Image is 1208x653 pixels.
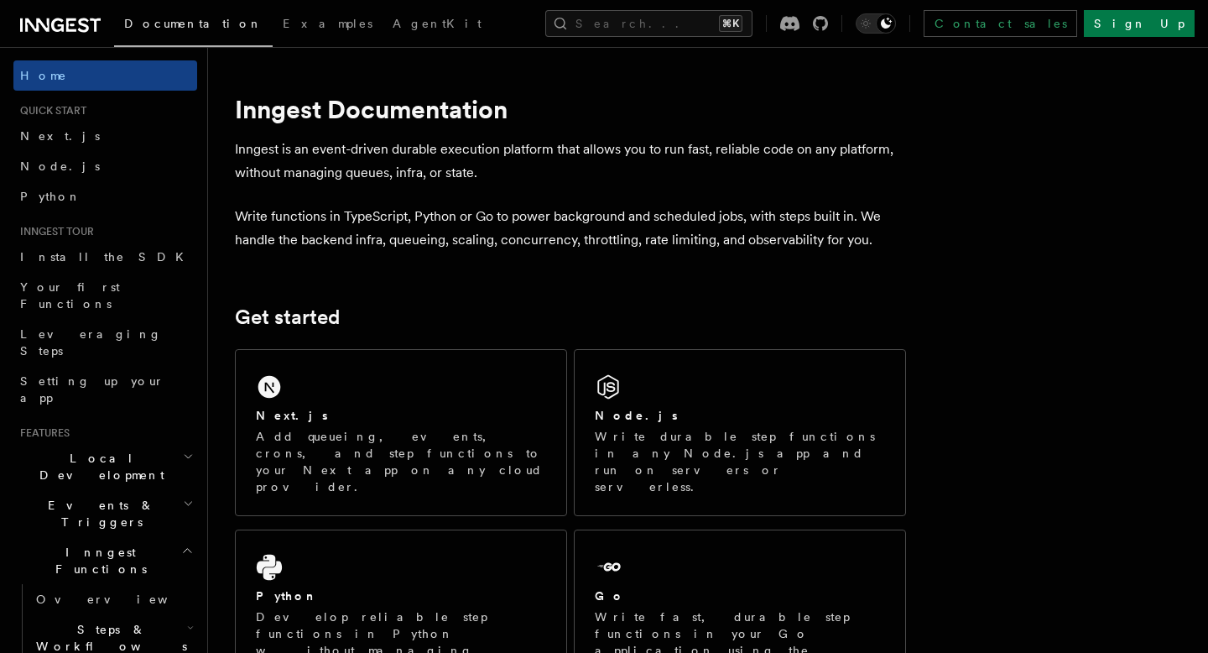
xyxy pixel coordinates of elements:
span: Examples [283,17,372,30]
span: Inngest Functions [13,544,181,577]
a: Node.jsWrite durable step functions in any Node.js app and run on servers or serverless. [574,349,906,516]
a: Your first Functions [13,272,197,319]
a: Overview [29,584,197,614]
a: AgentKit [383,5,492,45]
span: Home [20,67,67,84]
span: Python [20,190,81,203]
a: Node.js [13,151,197,181]
button: Events & Triggers [13,490,197,537]
span: Install the SDK [20,250,194,264]
a: Leveraging Steps [13,319,197,366]
p: Write functions in TypeScript, Python or Go to power background and scheduled jobs, with steps bu... [235,205,906,252]
h2: Python [256,588,318,604]
button: Search...⌘K [545,10,752,37]
a: Home [13,60,197,91]
a: Next.jsAdd queueing, events, crons, and step functions to your Next app on any cloud provider. [235,349,567,516]
span: AgentKit [393,17,482,30]
span: Your first Functions [20,280,120,311]
span: Inngest tour [13,225,94,238]
span: Quick start [13,104,86,118]
a: Python [13,181,197,212]
button: Local Development [13,443,197,490]
span: Overview [36,593,209,606]
h2: Next.js [256,407,328,424]
span: Features [13,426,70,440]
span: Leveraging Steps [20,327,162,358]
a: Contact sales [924,10,1077,37]
span: Node.js [20,159,100,173]
a: Examples [273,5,383,45]
a: Documentation [114,5,273,47]
h2: Go [595,588,625,604]
span: Events & Triggers [13,497,183,530]
p: Inngest is an event-driven durable execution platform that allows you to run fast, reliable code ... [235,138,906,185]
a: Get started [235,306,340,329]
span: Setting up your app [20,374,164,405]
p: Write durable step functions in any Node.js app and run on servers or serverless. [595,428,885,495]
a: Install the SDK [13,242,197,272]
span: Local Development [13,450,183,483]
a: Setting up your app [13,366,197,413]
button: Toggle dark mode [856,13,896,34]
h2: Node.js [595,407,678,424]
h1: Inngest Documentation [235,94,906,124]
button: Inngest Functions [13,537,197,584]
a: Next.js [13,121,197,151]
a: Sign Up [1084,10,1195,37]
span: Documentation [124,17,263,30]
kbd: ⌘K [719,15,742,32]
p: Add queueing, events, crons, and step functions to your Next app on any cloud provider. [256,428,546,495]
span: Next.js [20,129,100,143]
